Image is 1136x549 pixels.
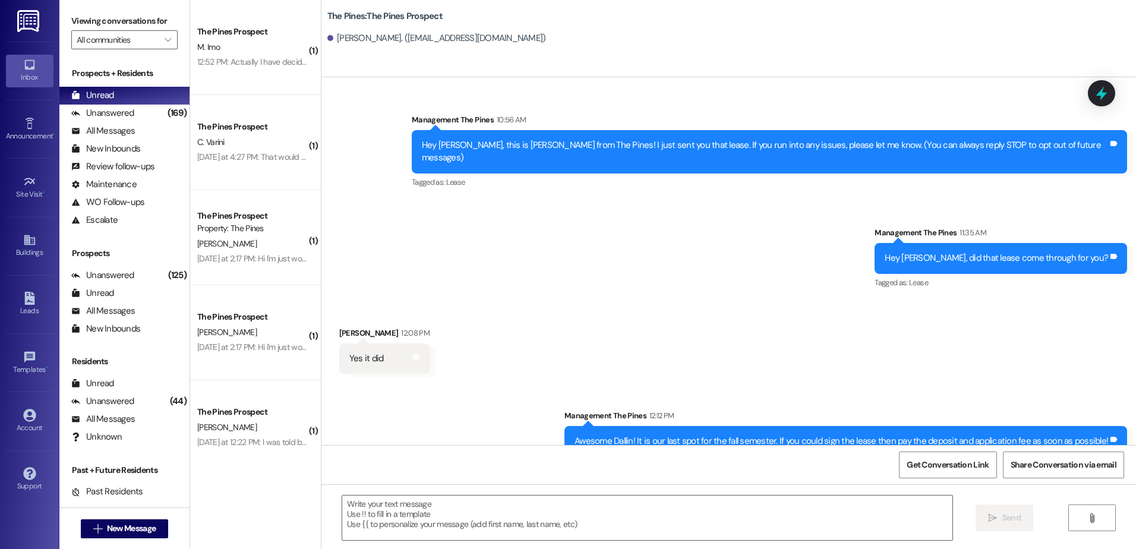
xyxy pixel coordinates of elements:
input: All communities [77,30,159,49]
div: The Pines Prospect [197,26,307,38]
span: [PERSON_NAME] [197,327,257,337]
b: The Pines: The Pines Prospect [327,10,443,23]
div: Unread [71,377,114,390]
div: Unanswered [71,107,134,119]
div: Escalate [71,214,118,226]
span: • [43,188,45,197]
div: 12:12 PM [646,409,674,422]
div: [DATE] at 2:17 PM: Hi I'm just wondering when I'll be getting my security deposit back from sprin... [197,342,562,352]
div: The Pines Prospect [197,406,307,418]
span: Lease [446,177,465,187]
div: Tagged as: [412,173,1127,191]
a: Buildings [6,230,53,262]
div: 10:56 AM [494,113,526,126]
span: • [53,130,55,138]
img: ResiDesk Logo [17,10,42,32]
div: (125) [165,266,190,285]
div: Prospects + Residents [59,67,190,80]
div: Past Residents [71,485,143,498]
div: Property: The Pines [197,222,307,235]
a: Inbox [6,55,53,87]
div: Maintenance [71,178,137,191]
div: 12:08 PM [398,327,430,339]
div: Unread [71,287,114,299]
span: • [46,364,48,372]
div: [DATE] at 4:27 PM: That would be great. Thank you! [197,152,371,162]
div: New Inbounds [71,143,140,155]
i:  [165,35,171,45]
div: (169) [165,104,190,122]
div: [DATE] at 2:17 PM: Hi I'm just wondering when I'll be getting my security deposit back from sprin... [197,253,562,264]
div: The Pines Prospect [197,121,307,133]
a: Account [6,405,53,437]
span: Lease [909,277,928,288]
div: WO Follow-ups [71,196,144,209]
label: Viewing conversations for [71,12,178,30]
span: Send [1002,512,1021,524]
div: Residents [59,355,190,368]
a: Support [6,463,53,496]
button: Get Conversation Link [899,452,996,478]
button: New Message [81,519,169,538]
div: Yes it did [349,352,384,365]
div: Hey [PERSON_NAME], this is [PERSON_NAME] from The Pines! I just sent you that lease. If you run i... [422,139,1108,165]
div: Unread [71,89,114,102]
div: Tagged as: [875,274,1127,291]
i:  [1087,513,1096,523]
div: The Pines Prospect [197,311,307,323]
div: Hey [PERSON_NAME], did that lease come through for you? [885,252,1108,264]
span: M. Imo [197,42,220,52]
div: Awesome Dallin! It is our last spot for the fall semester. If you could sign the lease then pay t... [575,435,1108,447]
div: Unanswered [71,395,134,408]
a: Templates • [6,347,53,379]
button: Share Conversation via email [1003,452,1124,478]
span: C. Varini [197,137,225,147]
i:  [93,524,102,534]
div: 11:35 AM [957,226,986,239]
span: Get Conversation Link [907,459,989,471]
div: [PERSON_NAME]. ([EMAIL_ADDRESS][DOMAIN_NAME]) [327,32,546,45]
button: Send [976,504,1033,531]
div: Past + Future Residents [59,464,190,477]
div: (44) [167,392,190,411]
div: All Messages [71,125,135,137]
div: The Pines Prospect [197,210,307,222]
span: [PERSON_NAME] [197,422,257,433]
div: Unknown [71,431,122,443]
span: [PERSON_NAME] [197,238,257,249]
span: New Message [107,522,156,535]
div: Management The Pines [564,409,1127,426]
div: New Inbounds [71,323,140,335]
div: Unanswered [71,269,134,282]
div: Review follow-ups [71,160,154,173]
div: Management The Pines [875,226,1127,243]
div: [DATE] at 12:22 PM: I was told by them to have you contact them, I have an exception through them... [197,437,649,447]
span: Share Conversation via email [1011,459,1116,471]
div: [PERSON_NAME] [339,327,430,343]
i:  [988,513,997,523]
div: 12:52 PM: Actually I have decided to go ahead and continue with the transfer of my contract [197,56,514,67]
div: Management The Pines [412,113,1127,130]
a: Leads [6,288,53,320]
div: Prospects [59,247,190,260]
div: All Messages [71,413,135,425]
a: Site Visit • [6,172,53,204]
div: All Messages [71,305,135,317]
